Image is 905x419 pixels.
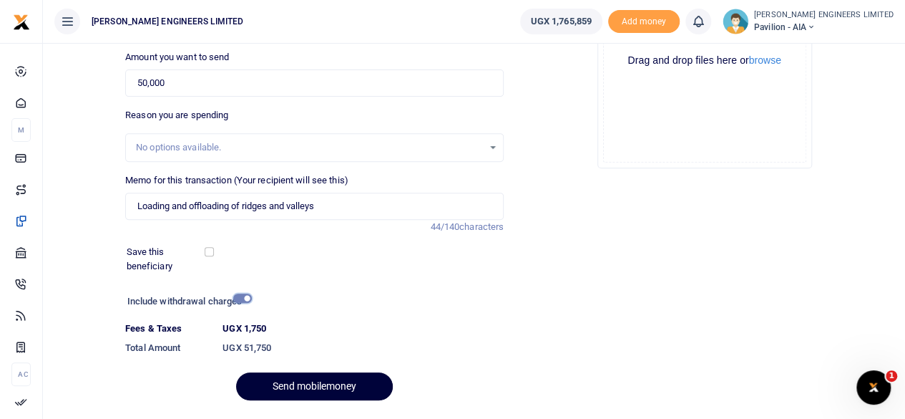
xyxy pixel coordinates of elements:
[127,245,207,273] label: Save this beneficiary
[604,54,806,67] div: Drag and drop files here or
[127,296,245,307] h6: Include withdrawal charges
[125,193,504,220] input: Enter extra information
[13,14,30,31] img: logo-small
[13,16,30,27] a: logo-small logo-large logo-large
[886,370,897,382] span: 1
[856,370,891,405] iframe: Intercom live chat
[608,10,680,34] span: Add money
[11,118,31,142] li: M
[125,173,348,188] label: Memo for this transaction (Your recipient will see this)
[222,322,266,336] label: UGX 1,750
[125,69,504,97] input: UGX
[11,362,31,386] li: Ac
[723,9,748,34] img: profile-user
[754,21,894,34] span: Pavilion - AIA
[222,342,504,354] h6: UGX 51,750
[723,9,894,34] a: profile-user [PERSON_NAME] ENGINEERS LIMITED Pavilion - AIA
[236,372,393,400] button: Send mobilemoney
[125,50,229,64] label: Amount you want to send
[608,15,680,26] a: Add money
[86,15,249,28] span: [PERSON_NAME] ENGINEERS LIMITED
[119,322,217,336] dt: Fees & Taxes
[520,9,602,34] a: UGX 1,765,859
[136,140,483,155] div: No options available.
[754,9,894,21] small: [PERSON_NAME] ENGINEERS LIMITED
[125,342,211,354] h6: Total Amount
[531,14,592,29] span: UGX 1,765,859
[125,108,228,122] label: Reason you are spending
[459,221,504,232] span: characters
[514,9,608,34] li: Wallet ballance
[749,55,781,65] button: browse
[430,221,459,232] span: 44/140
[608,10,680,34] li: Toup your wallet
